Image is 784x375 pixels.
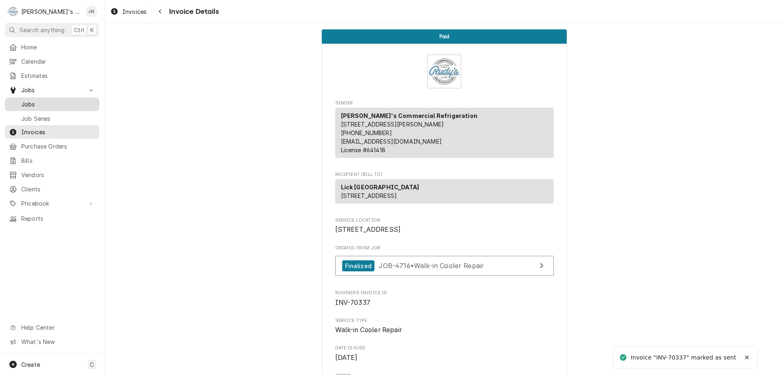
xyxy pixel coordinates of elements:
[341,184,419,191] strong: Lick [GEOGRAPHIC_DATA]
[335,317,554,335] div: Service Type
[335,354,358,362] span: [DATE]
[5,125,99,139] a: Invoices
[335,179,554,204] div: Recipient (Bill To)
[335,217,554,235] div: Service Location
[335,317,554,324] span: Service Type
[5,321,99,334] a: Go to Help Center
[322,29,567,44] div: Status
[5,197,99,210] a: Go to Pricebook
[21,100,95,109] span: Jobs
[5,23,99,37] button: Search anythingCtrlK
[5,212,99,225] a: Reports
[21,7,81,16] div: [PERSON_NAME]'s Commercial Refrigeration
[154,5,167,18] button: Navigate back
[5,83,99,97] a: Go to Jobs
[21,361,40,368] span: Create
[379,262,484,270] span: JOB-4716 • Walk-in Cooler Repair
[21,142,95,151] span: Purchase Orders
[335,298,554,308] span: Roopairs Invoice ID
[21,171,95,179] span: Vendors
[335,290,554,307] div: Roopairs Invoice ID
[21,43,95,51] span: Home
[341,129,392,136] a: [PHONE_NUMBER]
[335,226,401,233] span: [STREET_ADDRESS]
[335,256,554,276] a: View Job
[341,146,385,153] span: License # 641418
[7,6,19,17] div: R
[439,34,450,39] span: Paid
[90,26,94,34] span: K
[335,217,554,224] span: Service Location
[167,6,218,17] span: Invoice Details
[341,192,397,199] span: [STREET_ADDRESS]
[21,323,94,332] span: Help Center
[86,6,97,17] div: JM
[335,108,554,161] div: Sender
[5,154,99,167] a: Bills
[21,128,95,136] span: Invoices
[90,360,94,369] span: C
[5,182,99,196] a: Clients
[335,245,554,280] div: Created From Job
[335,299,370,306] span: INV-70337
[631,353,737,362] div: Invoice "INV-70337" marked as sent
[335,290,554,296] span: Roopairs Invoice ID
[5,98,99,111] a: Jobs
[335,245,554,251] span: Created From Job
[21,337,94,346] span: What's New
[335,325,554,335] span: Service Type
[21,114,95,123] span: Job Series
[335,100,554,162] div: Invoice Sender
[341,138,442,145] a: [EMAIL_ADDRESS][DOMAIN_NAME]
[342,260,374,271] div: Finalized
[74,26,85,34] span: Ctrl
[335,353,554,363] span: Date Issued
[21,86,83,94] span: Jobs
[335,179,554,207] div: Recipient (Bill To)
[5,40,99,54] a: Home
[335,345,554,351] span: Date Issued
[21,214,95,223] span: Reports
[20,26,65,34] span: Search anything
[5,140,99,153] a: Purchase Orders
[335,225,554,235] span: Service Location
[21,199,83,208] span: Pricebook
[335,171,554,207] div: Invoice Recipient
[5,69,99,82] a: Estimates
[335,326,402,334] span: Walk-in Cooler Repair
[341,121,444,128] span: [STREET_ADDRESS][PERSON_NAME]
[335,171,554,178] span: Recipient (Bill To)
[335,108,554,158] div: Sender
[335,100,554,107] span: Sender
[5,168,99,182] a: Vendors
[21,71,95,80] span: Estimates
[122,7,147,16] span: Invoices
[341,112,477,119] strong: [PERSON_NAME]'s Commercial Refrigeration
[21,185,95,193] span: Clients
[427,54,461,89] img: Logo
[107,5,150,18] a: Invoices
[7,6,19,17] div: Rudy's Commercial Refrigeration's Avatar
[5,112,99,125] a: Job Series
[86,6,97,17] div: Jim McIntyre's Avatar
[5,55,99,68] a: Calendar
[335,345,554,362] div: Date Issued
[5,335,99,348] a: Go to What's New
[21,57,95,66] span: Calendar
[21,156,95,165] span: Bills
